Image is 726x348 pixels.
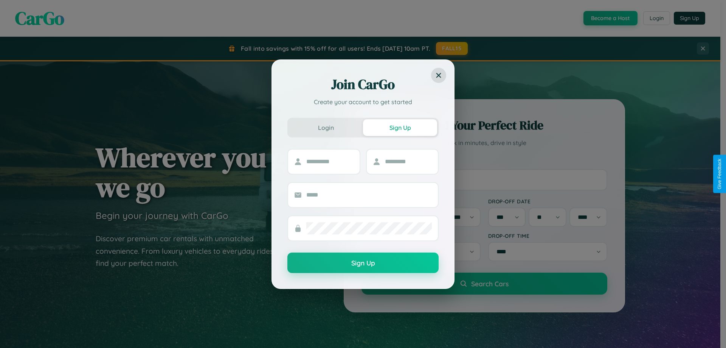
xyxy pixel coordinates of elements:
[717,159,722,189] div: Give Feedback
[287,253,439,273] button: Sign Up
[287,97,439,106] p: Create your account to get started
[287,75,439,94] h2: Join CarGo
[289,119,363,136] button: Login
[363,119,437,136] button: Sign Up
